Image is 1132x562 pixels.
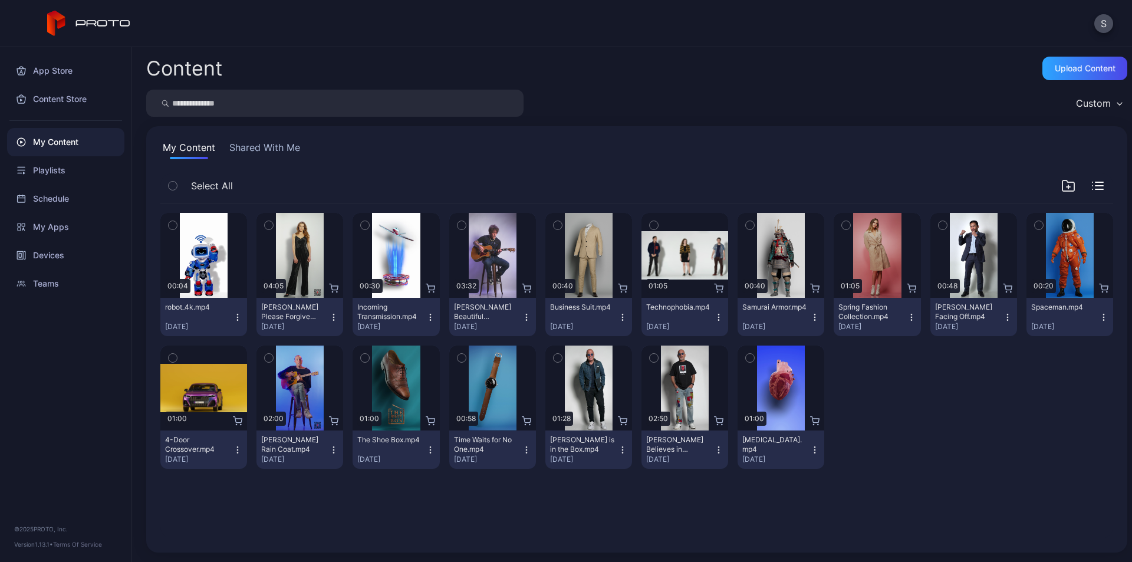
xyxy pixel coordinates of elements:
button: Samurai Armor.mp4[DATE] [738,298,824,336]
button: [MEDICAL_DATA].mp4[DATE] [738,430,824,469]
button: [PERSON_NAME] Please Forgive Me.mp4[DATE] [256,298,343,336]
a: Schedule [7,185,124,213]
a: Playlists [7,156,124,185]
div: [DATE] [261,455,329,464]
div: Custom [1076,97,1111,109]
div: [DATE] [165,322,233,331]
button: [PERSON_NAME] Believes in Proto.mp4[DATE] [641,430,728,469]
div: [DATE] [454,322,522,331]
div: [DATE] [357,455,425,464]
div: Spring Fashion Collection.mp4 [838,303,903,321]
button: Custom [1070,90,1127,117]
button: Shared With Me [227,140,302,159]
div: Time Waits for No One.mp4 [454,435,519,454]
button: S [1094,14,1113,33]
div: Ryan Pollie's Rain Coat.mp4 [261,435,326,454]
div: Business Suit.mp4 [550,303,615,312]
a: App Store [7,57,124,85]
button: Time Waits for No One.mp4[DATE] [449,430,536,469]
div: Samurai Armor.mp4 [742,303,807,312]
div: [DATE] [742,455,810,464]
button: My Content [160,140,218,159]
div: Content [146,58,222,78]
div: Billy Morrison's Beautiful Disaster.mp4 [454,303,519,321]
div: Incoming Transmission.mp4 [357,303,422,321]
div: Howie Mandel Believes in Proto.mp4 [646,435,711,454]
button: Technophobia.mp4[DATE] [641,298,728,336]
div: Human Heart.mp4 [742,435,807,454]
a: My Apps [7,213,124,241]
div: [DATE] [1031,322,1099,331]
button: [PERSON_NAME] Beautiful Disaster.mp4[DATE] [449,298,536,336]
div: [DATE] [550,455,618,464]
button: [PERSON_NAME] Rain Coat.mp4[DATE] [256,430,343,469]
div: Technophobia.mp4 [646,303,711,312]
a: My Content [7,128,124,156]
div: [DATE] [165,455,233,464]
button: [PERSON_NAME] is in the Box.mp4[DATE] [545,430,632,469]
span: Version 1.13.1 • [14,541,53,548]
button: 4-Door Crossover.mp4[DATE] [160,430,247,469]
div: © 2025 PROTO, Inc. [14,524,117,534]
button: robot_4k.mp4[DATE] [160,298,247,336]
button: Spring Fashion Collection.mp4[DATE] [834,298,920,336]
a: Content Store [7,85,124,113]
div: [DATE] [357,322,425,331]
div: Manny Pacquiao Facing Off.mp4 [935,303,1000,321]
div: The Shoe Box.mp4 [357,435,422,445]
div: [DATE] [646,322,714,331]
div: [DATE] [646,455,714,464]
div: [DATE] [742,322,810,331]
a: Devices [7,241,124,270]
div: robot_4k.mp4 [165,303,230,312]
button: Spaceman.mp4[DATE] [1026,298,1113,336]
button: Business Suit.mp4[DATE] [545,298,632,336]
div: [DATE] [261,322,329,331]
div: Upload Content [1055,64,1115,73]
div: 4-Door Crossover.mp4 [165,435,230,454]
a: Terms Of Service [53,541,102,548]
span: Select All [191,179,233,193]
div: Spaceman.mp4 [1031,303,1096,312]
button: [PERSON_NAME] Facing Off.mp4[DATE] [930,298,1017,336]
div: [DATE] [838,322,906,331]
a: Teams [7,270,124,298]
button: The Shoe Box.mp4[DATE] [353,430,439,469]
div: Adeline Mocke's Please Forgive Me.mp4 [261,303,326,321]
div: [DATE] [454,455,522,464]
div: [DATE] [550,322,618,331]
button: Upload Content [1042,57,1127,80]
button: Incoming Transmission.mp4[DATE] [353,298,439,336]
div: [DATE] [935,322,1003,331]
div: Howie Mandel is in the Box.mp4 [550,435,615,454]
